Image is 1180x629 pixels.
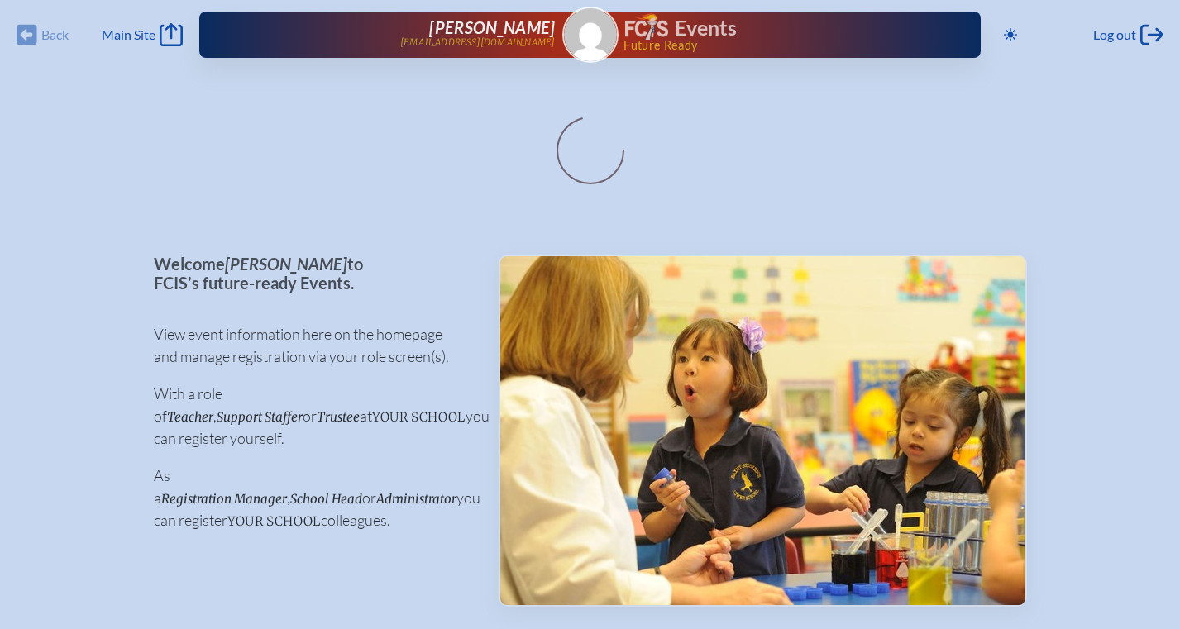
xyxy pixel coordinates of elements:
[154,383,472,450] p: With a role of , or at you can register yourself.
[102,26,155,43] span: Main Site
[154,323,472,368] p: View event information here on the homepage and manage registration via your role screen(s).
[227,513,321,529] span: your school
[252,18,555,51] a: [PERSON_NAME][EMAIL_ADDRESS][DOMAIN_NAME]
[376,491,456,507] span: Administrator
[623,40,928,51] span: Future Ready
[161,491,287,507] span: Registration Manager
[102,23,183,46] a: Main Site
[167,409,213,425] span: Teacher
[400,37,556,48] p: [EMAIL_ADDRESS][DOMAIN_NAME]
[217,409,303,425] span: Support Staffer
[429,17,555,37] span: [PERSON_NAME]
[372,409,466,425] span: your school
[290,491,362,507] span: School Head
[154,255,472,292] p: Welcome to FCIS’s future-ready Events.
[562,7,619,63] a: Gravatar
[564,8,617,61] img: Gravatar
[154,465,472,531] p: As a , or you can register colleagues.
[625,13,928,51] div: FCIS Events — Future ready
[1093,26,1136,43] span: Log out
[500,256,1025,605] img: Events
[317,409,360,425] span: Trustee
[225,254,347,274] span: [PERSON_NAME]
